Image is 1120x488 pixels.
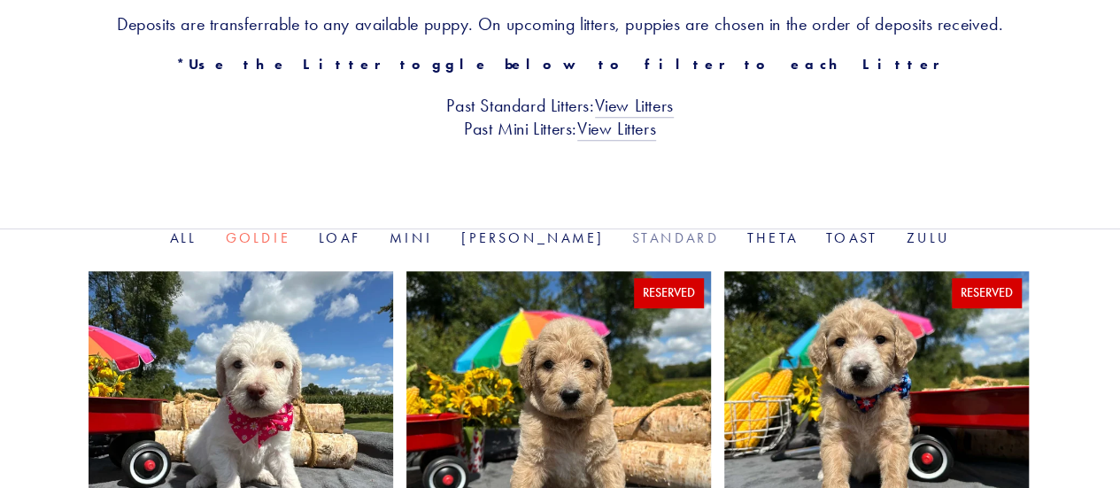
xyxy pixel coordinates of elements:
[319,229,361,246] a: Loaf
[906,229,950,246] a: Zulu
[226,229,290,246] a: Goldie
[89,12,1031,35] h3: Deposits are transferrable to any available puppy. On upcoming litters, puppies are chosen in the...
[747,229,798,246] a: Theta
[595,95,674,118] a: View Litters
[170,229,197,246] a: All
[390,229,433,246] a: Mini
[632,229,719,246] a: Standard
[461,229,604,246] a: [PERSON_NAME]
[89,94,1031,140] h3: Past Standard Litters: Past Mini Litters:
[176,56,944,73] strong: *Use the Litter toggle below to filter to each Litter
[577,118,656,141] a: View Litters
[826,229,877,246] a: Toast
